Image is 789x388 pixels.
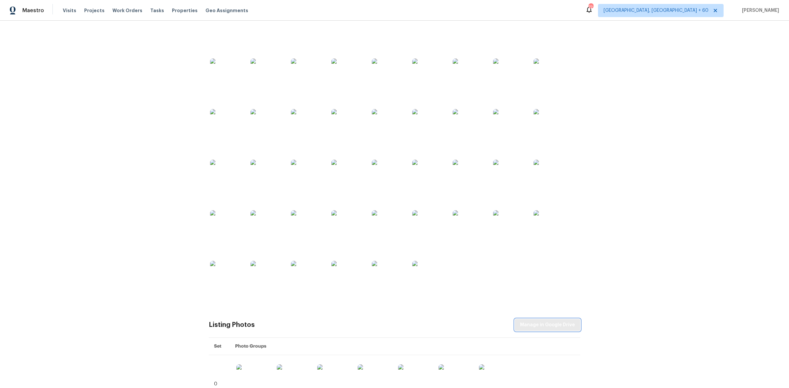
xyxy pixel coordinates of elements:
span: Work Orders [112,7,142,14]
div: 721 [588,4,593,11]
button: Manage in Google Drive [515,319,580,331]
span: Visits [63,7,76,14]
span: Geo Assignments [205,7,248,14]
span: [PERSON_NAME] [739,7,779,14]
span: Manage in Google Drive [520,321,575,329]
span: Tasks [150,8,164,13]
span: Projects [84,7,105,14]
span: Maestro [22,7,44,14]
th: Photo Groups [230,338,580,355]
span: Properties [172,7,198,14]
div: Listing Photos [209,322,255,328]
th: Set [209,338,230,355]
span: [GEOGRAPHIC_DATA], [GEOGRAPHIC_DATA] + 60 [604,7,708,14]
